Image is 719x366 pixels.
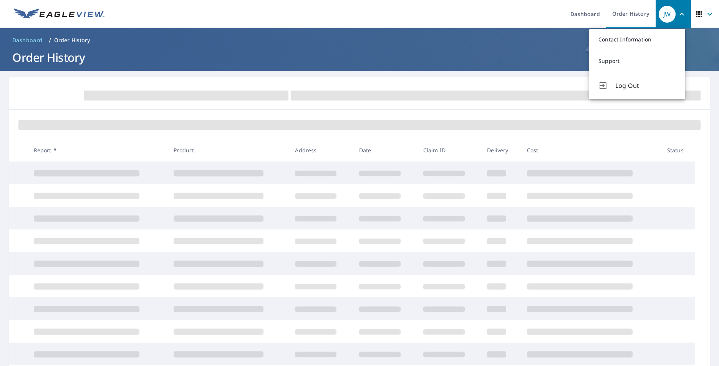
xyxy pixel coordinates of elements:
[353,139,417,162] th: Date
[659,6,676,23] div: JW
[9,49,710,65] h1: Order History
[12,36,43,44] span: Dashboard
[289,139,353,162] th: Address
[589,29,685,50] a: Contact Information
[589,72,685,99] button: Log Out
[28,139,168,162] th: Report #
[615,81,676,90] span: Log Out
[417,139,481,162] th: Claim ID
[9,34,46,46] a: Dashboard
[589,50,685,72] a: Support
[49,36,51,45] li: /
[481,139,521,162] th: Delivery
[9,34,710,46] nav: breadcrumb
[14,8,104,20] img: EV Logo
[521,139,661,162] th: Cost
[54,36,90,44] p: Order History
[167,139,289,162] th: Product
[661,139,695,162] th: Status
